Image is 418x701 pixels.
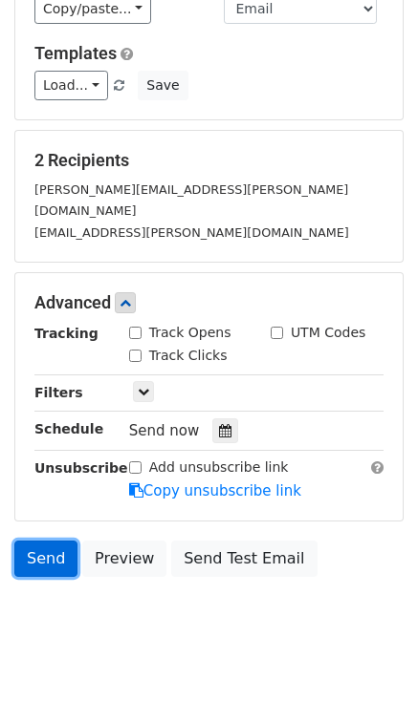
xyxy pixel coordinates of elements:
label: Add unsubscribe link [149,457,289,478]
strong: Unsubscribe [34,460,128,476]
h5: Advanced [34,292,384,313]
a: Send [14,541,77,577]
span: Send now [129,422,200,439]
strong: Tracking [34,326,99,341]
a: Preview [82,541,166,577]
strong: Schedule [34,421,103,436]
button: Save [138,71,187,100]
a: Templates [34,43,117,63]
small: [EMAIL_ADDRESS][PERSON_NAME][DOMAIN_NAME] [34,225,349,240]
a: Send Test Email [171,541,317,577]
iframe: Chat Widget [322,609,418,701]
label: Track Opens [149,323,231,343]
a: Load... [34,71,108,100]
a: Copy unsubscribe link [129,482,301,499]
small: [PERSON_NAME][EMAIL_ADDRESS][PERSON_NAME][DOMAIN_NAME] [34,182,348,219]
label: Track Clicks [149,346,228,366]
h5: 2 Recipients [34,150,384,171]
label: UTM Codes [291,323,365,343]
strong: Filters [34,385,83,400]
